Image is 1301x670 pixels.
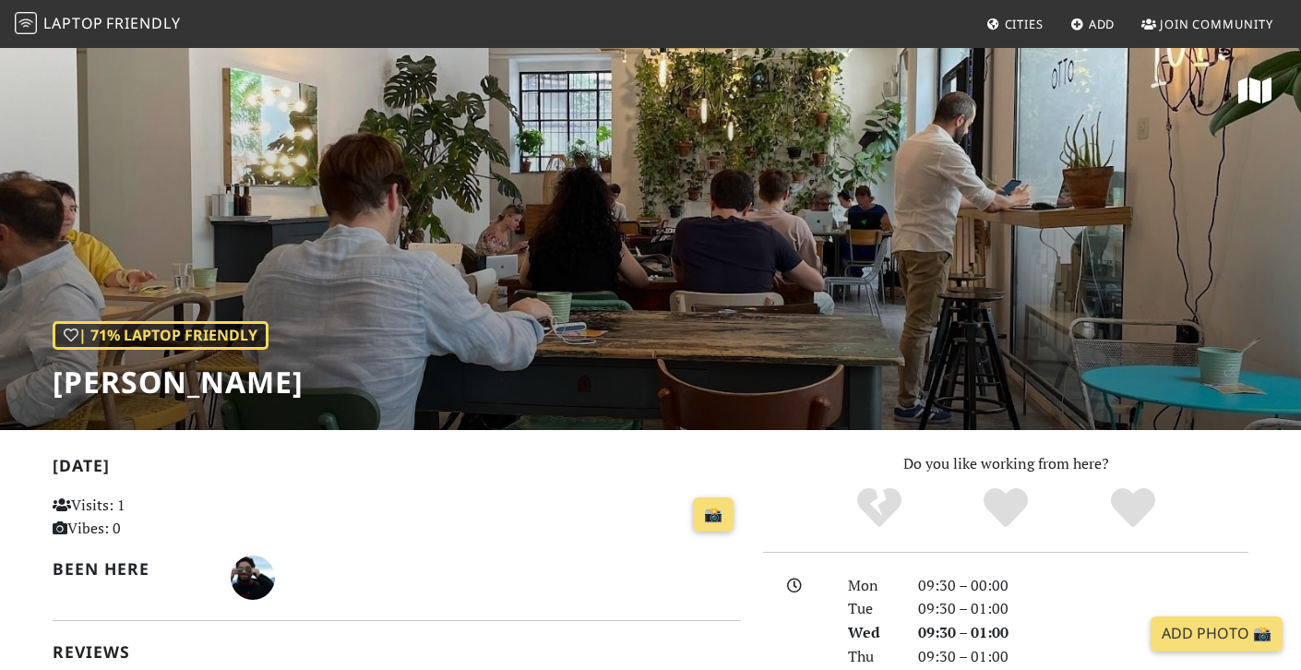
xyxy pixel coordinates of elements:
[837,621,907,645] div: Wed
[907,574,1259,598] div: 09:30 – 00:00
[231,566,275,586] span: Riccardo Righi
[837,645,907,669] div: Thu
[106,13,180,33] span: Friendly
[837,574,907,598] div: Mon
[53,642,741,662] h2: Reviews
[53,365,304,400] h1: [PERSON_NAME]
[1134,7,1281,41] a: Join Community
[1151,616,1283,652] a: Add Photo 📸
[53,494,268,541] p: Visits: 1 Vibes: 0
[837,597,907,621] div: Tue
[942,485,1069,532] div: Yes
[15,12,37,34] img: LaptopFriendly
[53,456,741,483] h2: [DATE]
[907,597,1259,621] div: 09:30 – 01:00
[979,7,1051,41] a: Cities
[1063,7,1123,41] a: Add
[693,497,734,532] a: 📸
[1160,16,1273,32] span: Join Community
[53,321,269,351] div: | 71% Laptop Friendly
[907,645,1259,669] div: 09:30 – 01:00
[1089,16,1116,32] span: Add
[816,485,943,532] div: No
[763,452,1248,476] p: Do you like working from here?
[15,8,181,41] a: LaptopFriendly LaptopFriendly
[1005,16,1044,32] span: Cities
[53,559,209,579] h2: Been here
[1069,485,1197,532] div: Definitely!
[907,621,1259,645] div: 09:30 – 01:00
[43,13,103,33] span: Laptop
[231,556,275,600] img: 5466-riccardo.jpg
